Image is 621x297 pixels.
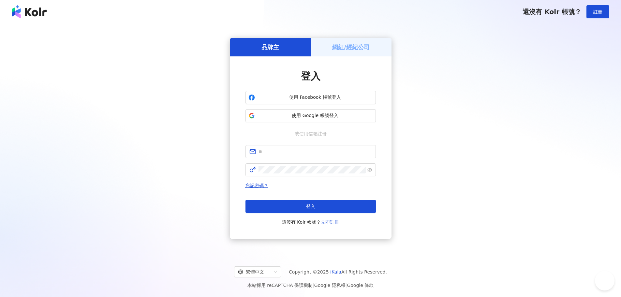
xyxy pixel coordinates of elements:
[367,168,372,172] span: eye-invisible
[314,283,346,288] a: Google 隱私權
[245,200,376,213] button: 登入
[346,283,347,288] span: |
[261,43,279,51] h5: 品牌主
[245,109,376,122] button: 使用 Google 帳號登入
[586,5,609,18] button: 註冊
[245,183,268,188] a: 忘記密碼？
[332,43,370,51] h5: 網紅/經紀公司
[523,8,581,16] span: 還沒有 Kolr 帳號？
[593,9,602,14] span: 註冊
[258,94,373,101] span: 使用 Facebook 帳號登入
[347,283,374,288] a: Google 條款
[321,219,339,225] a: 立即註冊
[306,204,315,209] span: 登入
[595,271,614,290] iframe: Help Scout Beacon - Open
[12,5,47,18] img: logo
[330,269,341,275] a: iKala
[301,70,320,82] span: 登入
[290,130,331,137] span: 或使用信箱註冊
[245,91,376,104] button: 使用 Facebook 帳號登入
[282,218,339,226] span: 還沒有 Kolr 帳號？
[247,281,374,289] span: 本站採用 reCAPTCHA 保護機制
[258,112,373,119] span: 使用 Google 帳號登入
[313,283,314,288] span: |
[238,267,271,277] div: 繁體中文
[289,268,387,276] span: Copyright © 2025 All Rights Reserved.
